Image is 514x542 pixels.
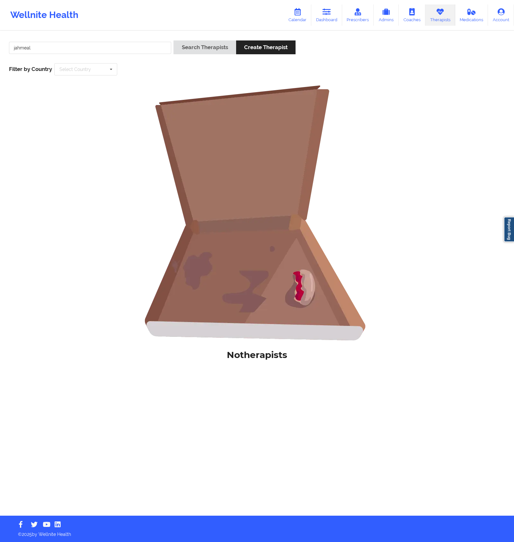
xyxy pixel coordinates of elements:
a: Admins [374,4,399,26]
input: Search Keywords [9,42,171,54]
a: Medications [455,4,488,26]
button: Search Therapists [173,40,236,54]
a: Coaches [399,4,425,26]
img: foRBiVDZMKwAAAAASUVORK5CYII= [128,84,385,341]
a: Account [488,4,514,26]
a: Report Bug [504,217,514,242]
span: Filter by Country [9,66,52,72]
a: Dashboard [311,4,342,26]
a: Calendar [284,4,311,26]
h1: No therapists [4,349,510,361]
div: Select Country [59,67,91,72]
a: Therapists [425,4,455,26]
a: Prescribers [342,4,374,26]
button: Create Therapist [236,40,296,54]
p: © 2025 by Wellnite Health [13,527,501,538]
